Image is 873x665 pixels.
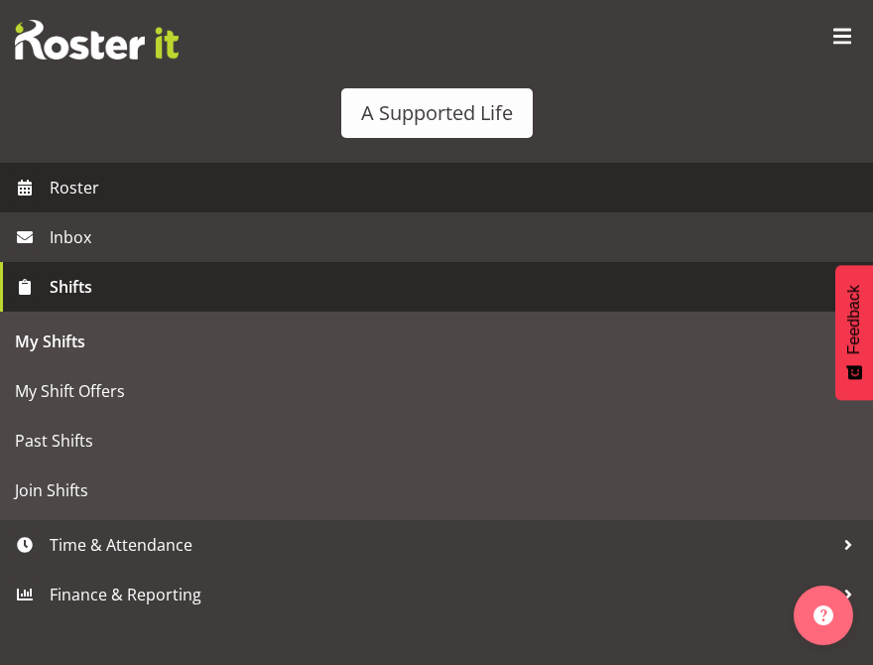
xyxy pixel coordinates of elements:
[5,465,868,515] a: Join Shifts
[361,98,513,128] div: A Supported Life
[845,285,863,354] span: Feedback
[5,416,868,465] a: Past Shifts
[835,265,873,400] button: Feedback - Show survey
[15,376,858,406] span: My Shift Offers
[15,327,858,356] span: My Shifts
[15,426,858,456] span: Past Shifts
[50,173,863,202] span: Roster
[5,366,868,416] a: My Shift Offers
[50,530,833,560] span: Time & Attendance
[50,272,833,302] span: Shifts
[5,317,868,366] a: My Shifts
[15,475,858,505] span: Join Shifts
[813,605,833,625] img: help-xxl-2.png
[15,20,179,60] img: Rosterit website logo
[50,222,863,252] span: Inbox
[50,580,833,609] span: Finance & Reporting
